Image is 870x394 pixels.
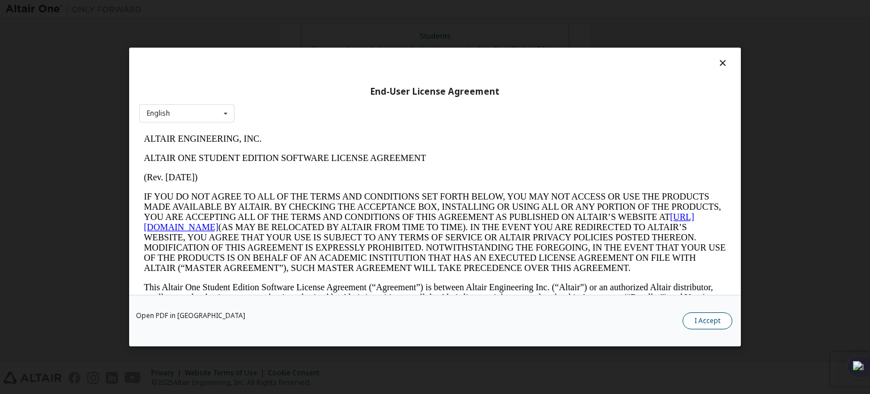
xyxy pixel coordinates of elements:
[5,153,587,194] p: This Altair One Student Edition Software License Agreement (“Agreement”) is between Altair Engine...
[5,83,555,103] a: [URL][DOMAIN_NAME]
[5,5,587,15] p: ALTAIR ENGINEERING, INC.
[5,24,587,34] p: ALTAIR ONE STUDENT EDITION SOFTWARE LICENSE AGREEMENT
[139,86,731,98] div: End-User License Agreement
[147,110,170,117] div: English
[136,312,245,319] a: Open PDF in [GEOGRAPHIC_DATA]
[5,62,587,144] p: IF YOU DO NOT AGREE TO ALL OF THE TERMS AND CONDITIONS SET FORTH BELOW, YOU MAY NOT ACCESS OR USE...
[5,43,587,53] p: (Rev. [DATE])
[683,312,732,329] button: I Accept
